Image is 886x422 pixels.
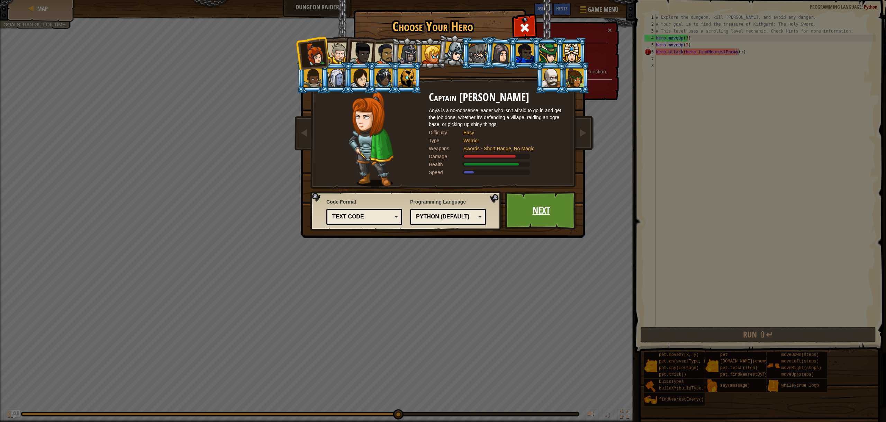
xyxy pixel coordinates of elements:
li: Alejandro the Duelist [367,37,399,69]
li: Naria of the Leaf [532,37,563,69]
div: Damage [429,153,463,160]
li: Zana Woodheart [559,62,590,93]
div: Speed [429,169,463,176]
li: Gordon the Stalwart [508,37,540,69]
img: captain-pose.png [348,91,394,187]
span: Code Format [326,198,402,205]
span: Programming Language [410,198,486,205]
div: Text code [332,213,392,221]
li: Okar Stompfoot [535,62,566,93]
h1: Choose Your Hero [355,19,510,34]
li: Hattori Hanzō [436,33,470,68]
li: Senick Steelclaw [461,37,492,69]
div: Health [429,161,463,168]
li: Ritic the Cold [391,62,422,93]
li: Usara Master Wizard [367,62,398,93]
li: Amara Arrowhead [390,37,423,70]
div: Deals 120% of listed Warrior weapon damage. [429,153,567,160]
li: Omarn Brewstone [484,36,517,70]
div: Easy [463,129,560,136]
li: Sir Tharin Thunderfist [320,36,351,68]
div: Warrior [463,137,560,144]
div: Python (Default) [416,213,476,221]
li: Miss Hushbaum [414,37,445,69]
img: language-selector-background.png [310,191,503,231]
div: Weapons [429,145,463,152]
div: Difficulty [429,129,463,136]
li: Nalfar Cryptor [320,62,351,93]
a: Next [505,191,577,230]
h2: Captain [PERSON_NAME] [429,91,567,104]
div: Moves at 6 meters per second. [429,169,567,176]
div: Swords - Short Range, No Magic [463,145,560,152]
li: Lady Ida Justheart [342,35,376,69]
div: Gains 140% of listed Warrior armor health. [429,161,567,168]
div: Anya is a no-nonsense leader who isn't afraid to go in and get the job done, whether it's defendi... [429,107,567,128]
div: Type [429,137,463,144]
li: Captain Anya Weston [295,36,329,70]
li: Arryn Stonewall [297,62,328,93]
li: Illia Shieldsmith [344,62,375,93]
li: Pender Spellbane [555,37,587,69]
